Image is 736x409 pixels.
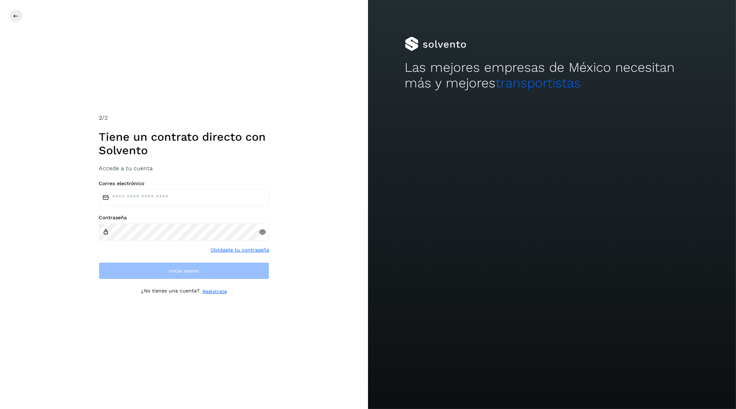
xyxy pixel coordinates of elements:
[99,114,269,122] div: /2
[99,262,269,279] button: Inicia sesión
[405,60,699,91] h2: Las mejores empresas de México necesitan más y mejores
[211,246,269,254] a: Olvidaste tu contraseña
[496,75,581,91] span: transportistas
[99,165,269,172] h3: Accede a tu cuenta
[169,268,199,273] span: Inicia sesión
[99,130,269,157] h1: Tiene un contrato directo con Solvento
[99,114,102,121] span: 2
[99,215,269,221] label: Contraseña
[202,288,227,295] a: Regístrate
[141,288,200,295] p: ¿No tienes una cuenta?
[99,181,269,187] label: Correo electrónico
